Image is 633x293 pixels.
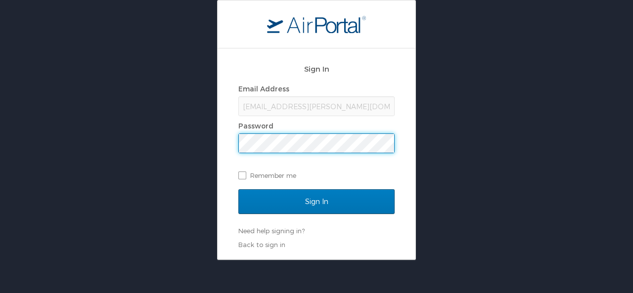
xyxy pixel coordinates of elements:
[238,122,273,130] label: Password
[238,227,305,235] a: Need help signing in?
[267,15,366,33] img: logo
[238,84,289,93] label: Email Address
[238,63,395,75] h2: Sign In
[238,189,395,214] input: Sign In
[238,168,395,183] label: Remember me
[238,241,285,249] a: Back to sign in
